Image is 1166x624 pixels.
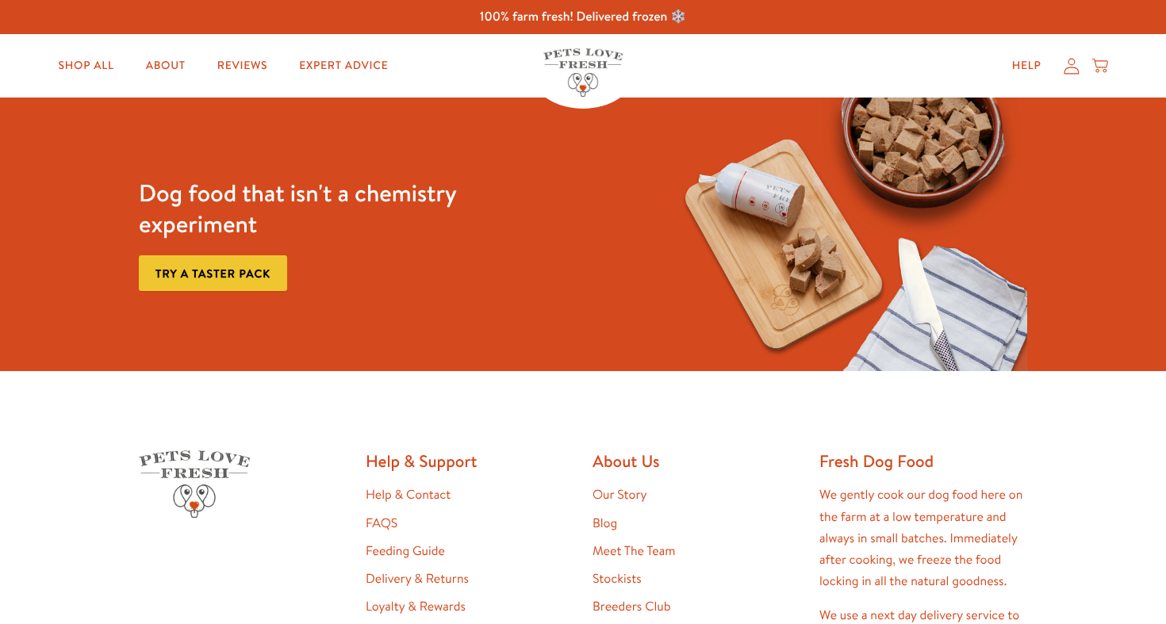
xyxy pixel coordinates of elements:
[366,570,469,588] a: Delivery & Returns
[366,598,466,615] a: Loyalty & Rewards
[139,255,287,291] a: Try a taster pack
[819,450,1027,472] h2: Fresh Dog Food
[139,178,501,239] h3: Dog food that isn't a chemistry experiment
[593,598,670,615] a: Breeders Club
[819,484,1027,592] p: We gently cook our dog food here on the farm at a low temperature and always in small batches. Im...
[205,50,280,82] a: Reviews
[593,515,617,532] a: Blog
[286,50,401,82] a: Expert Advice
[665,98,1027,371] img: Fussy
[593,542,675,560] a: Meet The Team
[46,50,127,82] a: Shop All
[139,450,250,518] img: Pets Love Fresh
[133,50,198,82] a: About
[366,542,445,560] a: Feeding Guide
[593,486,647,503] a: Our Story
[593,570,642,588] a: Stockists
[366,450,573,472] h2: Help & Support
[999,50,1054,82] a: Help
[366,486,451,503] a: Help & Contact
[543,48,623,97] img: Pets Love Fresh
[593,450,800,472] h2: About Us
[366,515,397,532] a: FAQS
